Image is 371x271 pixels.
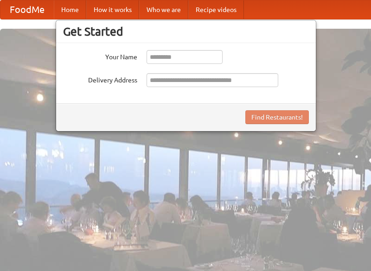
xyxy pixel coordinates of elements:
label: Your Name [63,50,137,62]
a: How it works [86,0,139,19]
button: Find Restaurants! [245,110,309,124]
label: Delivery Address [63,73,137,85]
a: Home [54,0,86,19]
a: Who we are [139,0,188,19]
a: FoodMe [0,0,54,19]
a: Recipe videos [188,0,244,19]
h3: Get Started [63,25,309,38]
